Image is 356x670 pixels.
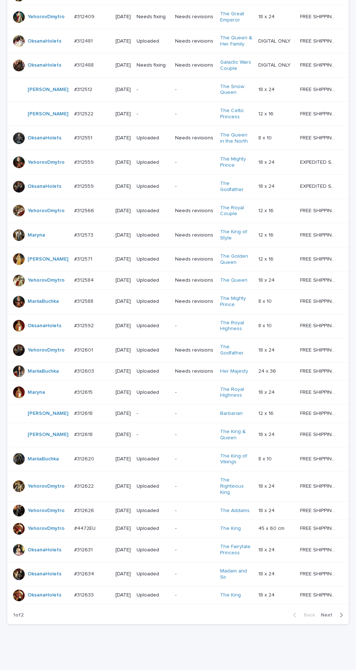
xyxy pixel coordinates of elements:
p: - [175,547,214,553]
p: #312571 [74,255,94,262]
a: YehorovDmytro [28,208,65,214]
p: 18 x 24 [258,85,276,93]
p: Uploaded [137,183,169,190]
p: - [175,411,214,417]
p: - [137,411,169,417]
tr: OksanaHolets #312488#312488 [DATE]Needs fixingNeeds revisionsGalactic Wars Couple DIGITAL ONLYDIG... [7,53,349,78]
tr: OksanaHolets #312592#312592 [DATE]Uploaded-The Royal Highness 8 x 108 x 10 FREE SHIPPING - previe... [7,314,349,338]
tr: MariiaBuchka #312588#312588 [DATE]UploadedNeeds revisionsThe Mighty Prince 8 x 108 x 10 FREE SHIP... [7,290,349,314]
p: #312573 [74,231,95,238]
p: #4472EU [74,524,97,532]
a: Galactic Wars Couple [220,59,253,72]
p: Needs fixing [137,14,169,20]
p: Uploaded [137,208,169,214]
p: - [175,323,214,329]
tr: YehorovDmytro #312566#312566 [DATE]UploadedNeeds revisionsThe Royal Couple 12 x 1612 x 16 FREE SH... [7,199,349,223]
a: YehorovDmytro [28,14,65,20]
span: Next [321,612,337,618]
p: #312631 [74,546,94,553]
p: Needs revisions [175,135,214,141]
a: YehorovDmytro [28,508,65,514]
a: OksanaHolets [28,547,61,553]
p: - [175,87,214,93]
p: FREE SHIPPING - preview in 1-2 business days, after your approval delivery will take 5-10 b.d. [300,61,339,68]
p: 18 x 24 [258,346,276,353]
a: [PERSON_NAME] [28,256,68,262]
p: [DATE] [116,232,131,238]
tr: Maryna #312615#312615 [DATE]Uploaded-The Royal Highness 18 x 2418 x 24 FREE SHIPPING - preview in... [7,380,349,405]
p: [DATE] [116,547,131,553]
p: FREE SHIPPING - preview in 1-2 business days, after your approval delivery will take 6-10 busines... [300,524,339,532]
p: 8 x 10 [258,455,273,462]
p: [DATE] [116,347,131,353]
p: [DATE] [116,592,131,598]
p: [DATE] [116,183,131,190]
p: #312522 [74,110,95,117]
a: OksanaHolets [28,183,61,190]
p: FREE SHIPPING - preview in 1-2 business days, after your approval delivery will take 5-10 b.d. [300,12,339,20]
p: Uploaded [137,232,169,238]
p: 12 x 16 [258,110,275,117]
a: OksanaHolets [28,323,61,329]
p: Uploaded [137,592,169,598]
a: The Great Emperor [220,11,253,23]
p: Uploaded [137,526,169,532]
tr: OksanaHolets #312634#312634 [DATE]Uploaded-Madam and Sir 18 x 2418 x 24 FREE SHIPPING - preview i... [7,562,349,586]
p: 18 x 24 [258,430,276,438]
tr: YehorovDmytro #312584#312584 [DATE]UploadedNeeds revisionsThe Queen 18 x 2418 x 24 FREE SHIPPING ... [7,271,349,290]
p: #312566 [74,206,96,214]
a: The Queen in the North [220,132,253,144]
a: The Mighty Prince [220,156,253,169]
a: The Godfather [220,181,253,193]
a: [PERSON_NAME] [28,432,68,438]
p: FREE SHIPPING - preview in 1-2 business days, after your approval delivery will take 5-10 b.d. [300,506,339,514]
a: YehorovDmytro [28,277,65,284]
tr: OksanaHolets #312551#312551 [DATE]UploadedNeeds revisionsThe Queen in the North 8 x 108 x 10 FREE... [7,126,349,150]
a: The Queen [220,277,247,284]
p: Uploaded [137,159,169,166]
p: #312488 [74,61,95,68]
p: [DATE] [116,389,131,396]
p: 18 x 24 [258,12,276,20]
p: - [175,592,214,598]
p: Needs revisions [175,256,214,262]
p: Needs revisions [175,14,214,20]
p: [DATE] [116,411,131,417]
a: YehorovDmytro [28,159,65,166]
button: Next [318,612,349,618]
a: OksanaHolets [28,135,61,141]
p: [DATE] [116,256,131,262]
p: - [137,432,169,438]
p: FREE SHIPPING - preview in 1-2 business days, after your approval delivery will take 5-10 b.d. [300,367,339,374]
p: [DATE] [116,508,131,514]
p: FREE SHIPPING - preview in 1-2 business days, after your approval delivery will take 5-10 b.d. [300,409,339,417]
span: Back [299,612,315,618]
p: FREE SHIPPING - preview in 1-2 business days, after your approval delivery will take 5-10 b.d. [300,134,339,141]
p: #312633 [74,591,95,598]
p: Uploaded [137,38,169,44]
a: The Addams [220,508,250,514]
tr: Maryna #312573#312573 [DATE]UploadedNeeds revisionsThe King of Style 12 x 1612 x 16 FREE SHIPPING... [7,223,349,247]
p: 18 x 24 [258,182,276,190]
a: YehorovDmytro [28,347,65,353]
tr: YehorovDmytro #4472EU#4472EU [DATE]Uploaded-The King 45 x 60 cm45 x 60 cm FREE SHIPPING - preview... [7,520,349,538]
p: #312618 [74,430,94,438]
p: [DATE] [116,87,131,93]
p: Needs revisions [175,38,214,44]
tr: [PERSON_NAME] #312618#312618 [DATE]--Barbarian 12 x 1612 x 16 FREE SHIPPING - preview in 1-2 busi... [7,405,349,423]
a: Madam and Sir [220,568,253,580]
p: FREE SHIPPING - preview in 1-2 business days, after your approval delivery will take 5-10 b.d. [300,206,339,214]
p: [DATE] [116,432,131,438]
p: [DATE] [116,38,131,44]
a: [PERSON_NAME] [28,111,68,117]
p: #312409 [74,12,96,20]
p: Needs revisions [175,298,214,305]
p: EXPEDITED SHIPPING - preview in 1 business day; delivery up to 5 business days after your approval. [300,158,339,166]
p: FREE SHIPPING - preview in 1-2 business days, after your approval delivery will take 5-10 b.d. [300,482,339,489]
a: [PERSON_NAME] [28,87,68,93]
p: [DATE] [116,456,131,462]
a: [PERSON_NAME] [28,411,68,417]
p: FREE SHIPPING - preview in 1-2 business days, after your approval delivery will take 5-10 b.d. [300,231,339,238]
p: Needs revisions [175,347,214,353]
p: [DATE] [116,483,131,489]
